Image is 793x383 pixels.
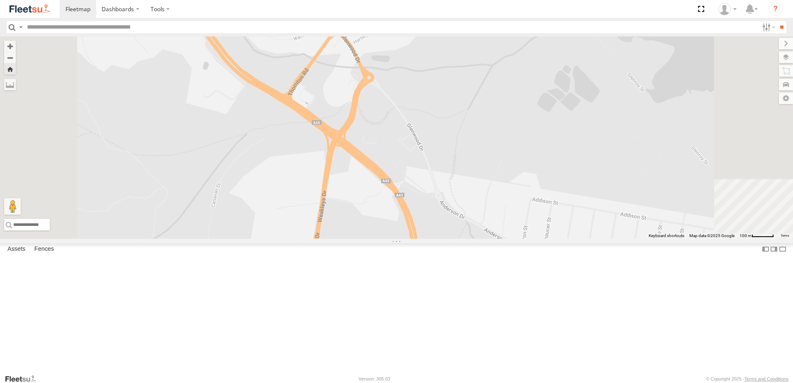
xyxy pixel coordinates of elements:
label: Search Query [17,21,24,33]
label: Measure [4,79,16,90]
button: Zoom Home [4,63,16,75]
label: Dock Summary Table to the Left [761,243,770,255]
div: Matt Curtis [715,3,739,15]
button: Map Scale: 100 m per 50 pixels [737,233,776,239]
i: ? [769,2,782,16]
button: Drag Pegman onto the map to open Street View [4,198,21,215]
label: Assets [3,243,29,255]
img: fleetsu-logo-horizontal.svg [8,3,51,15]
label: Fences [30,243,58,255]
a: Terms [781,234,789,238]
label: Hide Summary Table [778,243,787,255]
label: Dock Summary Table to the Right [770,243,778,255]
button: Zoom out [4,52,16,63]
a: Visit our Website [5,375,43,383]
div: Version: 305.03 [359,376,390,381]
span: 100 m [739,233,752,238]
label: Map Settings [779,92,793,104]
label: Search Filter Options [759,21,777,33]
button: Keyboard shortcuts [649,233,684,239]
div: © Copyright 2025 - [706,376,788,381]
button: Zoom in [4,41,16,52]
span: Map data ©2025 Google [689,233,735,238]
a: Terms and Conditions [744,376,788,381]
